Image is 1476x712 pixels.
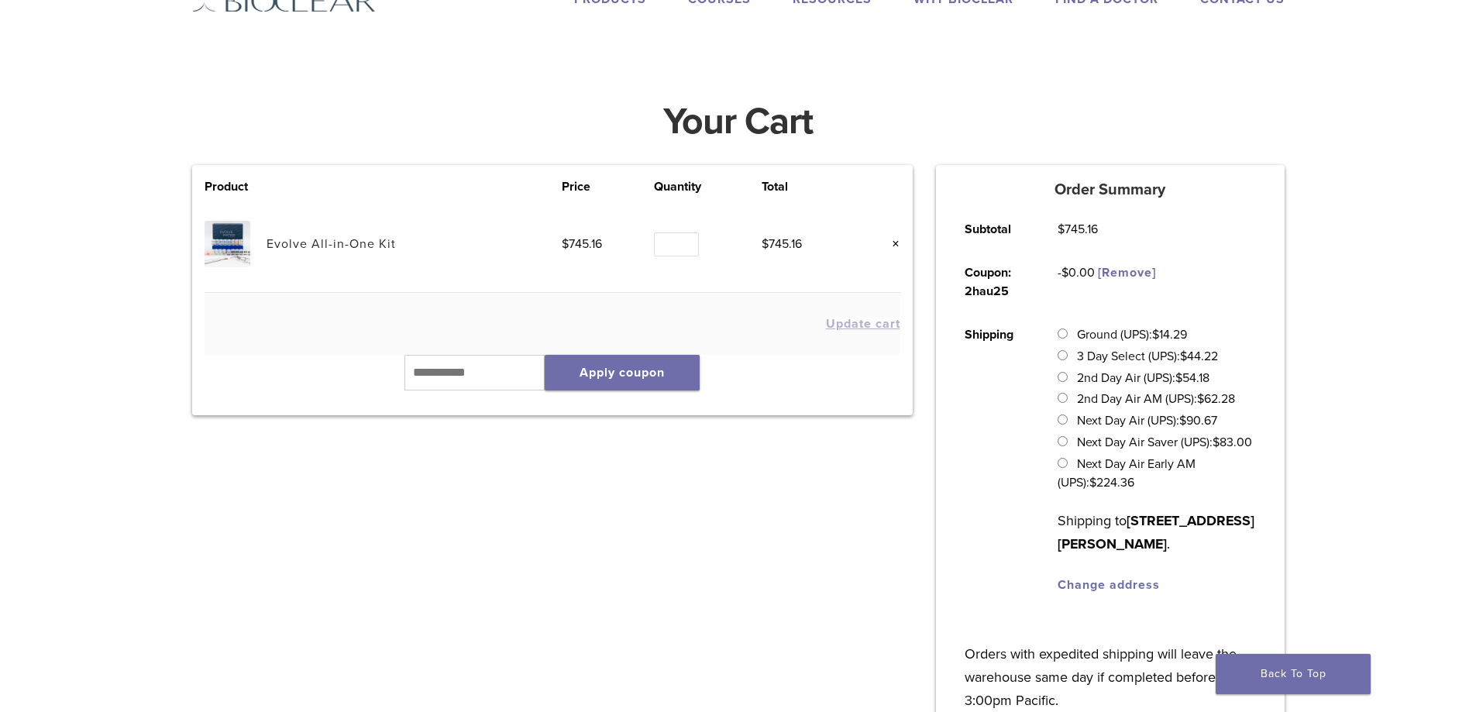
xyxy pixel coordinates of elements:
[1213,435,1252,450] bdi: 83.00
[1061,265,1095,280] span: 0.00
[936,181,1285,199] h5: Order Summary
[1077,413,1217,428] label: Next Day Air (UPS):
[762,177,854,196] th: Total
[1175,370,1182,386] span: $
[1175,370,1209,386] bdi: 54.18
[762,236,802,252] bdi: 745.16
[1152,327,1187,342] bdi: 14.29
[1216,654,1371,694] a: Back To Top
[1077,349,1218,364] label: 3 Day Select (UPS):
[1197,391,1235,407] bdi: 62.28
[1089,475,1096,490] span: $
[1152,327,1159,342] span: $
[1197,391,1204,407] span: $
[562,177,654,196] th: Price
[965,619,1255,712] p: Orders with expedited shipping will leave the warehouse same day if completed before 3:00pm Pacific.
[654,177,762,196] th: Quantity
[826,318,900,330] button: Update cart
[1058,222,1065,237] span: $
[1089,475,1134,490] bdi: 224.36
[1077,327,1187,342] label: Ground (UPS):
[1179,413,1217,428] bdi: 90.67
[1058,456,1195,490] label: Next Day Air Early AM (UPS):
[948,251,1041,313] th: Coupon: 2hau25
[762,236,769,252] span: $
[948,208,1041,251] th: Subtotal
[1058,512,1254,552] strong: [STREET_ADDRESS][PERSON_NAME]
[1058,577,1160,593] a: Change address
[205,221,250,267] img: Evolve All-in-One Kit
[1077,435,1252,450] label: Next Day Air Saver (UPS):
[205,177,267,196] th: Product
[562,236,602,252] bdi: 745.16
[1213,435,1220,450] span: $
[1098,265,1156,280] a: Remove 2hau25 coupon
[1180,349,1218,364] bdi: 44.22
[1058,509,1255,555] p: Shipping to .
[1077,391,1235,407] label: 2nd Day Air AM (UPS):
[181,103,1296,140] h1: Your Cart
[267,236,396,252] a: Evolve All-in-One Kit
[880,234,900,254] a: Remove this item
[948,313,1041,607] th: Shipping
[1077,370,1209,386] label: 2nd Day Air (UPS):
[545,355,700,390] button: Apply coupon
[1061,265,1068,280] span: $
[1058,222,1098,237] bdi: 745.16
[562,236,569,252] span: $
[1180,349,1187,364] span: $
[1041,251,1174,313] td: -
[1179,413,1186,428] span: $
